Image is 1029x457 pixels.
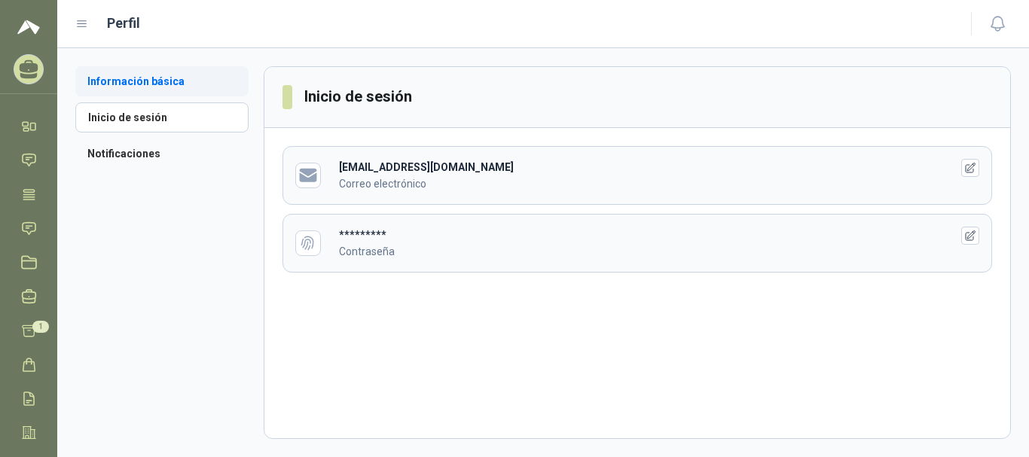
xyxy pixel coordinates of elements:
span: 1 [32,321,49,333]
a: Información básica [75,66,249,96]
a: Inicio de sesión [75,102,249,133]
h3: Inicio de sesión [304,85,414,108]
a: 1 [12,317,45,345]
p: Correo electrónico [339,175,927,192]
p: Contraseña [339,243,927,260]
a: Notificaciones [75,139,249,169]
b: [EMAIL_ADDRESS][DOMAIN_NAME] [339,161,514,173]
img: Logo peakr [17,18,40,36]
h1: Perfil [107,13,140,34]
